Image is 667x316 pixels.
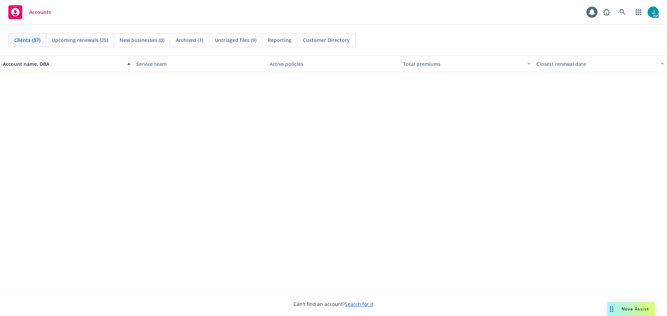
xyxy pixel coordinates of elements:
[270,60,397,68] div: Active policies
[403,60,523,68] div: Total premiums
[600,5,614,19] a: Report a Bug
[267,55,400,72] button: Active policies
[215,36,256,44] span: Untriaged files (9)
[6,2,54,22] a: Accounts
[621,306,649,312] span: Nova Assist
[294,300,373,308] span: Can't find an account?
[536,60,657,68] div: Closest renewal date
[268,36,291,44] span: Reporting
[632,5,645,19] a: Switch app
[345,301,373,307] a: Search for it
[607,302,616,316] div: Drag to move
[3,60,123,68] div: Account name, DBA
[648,7,659,18] img: photo
[534,55,667,72] button: Closest renewal date
[616,5,629,19] a: Search
[176,36,203,44] span: Archived (1)
[14,36,40,44] span: Clients (37)
[400,55,534,72] button: Total premiums
[29,9,51,15] span: Accounts
[133,55,267,72] button: Service team
[607,302,654,316] button: Nova Assist
[136,60,264,68] div: Service team
[303,36,350,44] span: Customer Directory
[120,36,164,44] span: New businesses (0)
[52,36,108,44] span: Upcoming renewals (25)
